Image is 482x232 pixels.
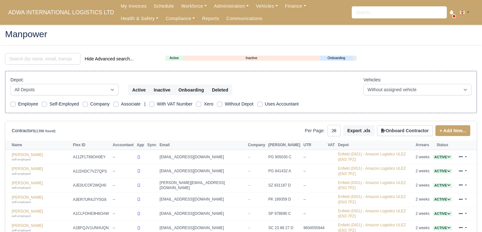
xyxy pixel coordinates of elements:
[111,178,135,193] td: --
[12,229,31,232] small: self-employed
[157,100,192,108] label: With VAT Number
[5,140,71,150] th: Name
[165,55,183,61] a: Active
[338,194,406,204] a: Enfield (DIG1) - Amazon Logistics ULEZ (EN3 7PZ)
[225,100,253,108] label: Without Depot
[111,164,135,178] td: --
[267,140,302,150] th: [PERSON_NAME]
[267,178,302,193] td: SZ 831187 D
[174,85,208,95] button: Onboarding
[71,207,111,221] td: A1CLFOHE9H6OAW
[12,128,55,133] h6: Contractors
[302,193,326,207] td: --
[267,193,302,207] td: PK 189359 D
[248,183,250,188] span: --
[302,207,326,221] td: --
[12,172,31,175] small: self-employed
[223,12,266,25] a: Communications
[0,24,482,45] div: Manpower
[146,140,158,150] th: Sync
[12,158,31,161] small: self-employed
[12,153,70,162] a: [PERSON_NAME] self-employed
[158,178,247,193] td: [PERSON_NAME][EMAIL_ADDRESS][DOMAIN_NAME]
[5,6,117,19] a: ADWA INTERNATIONAL LOGISTICS LTD
[5,30,477,38] h2: Manpower
[162,12,198,25] a: Compliance
[338,166,406,176] a: Enfield (DIG1) - Amazon Logistics ULEZ (EN3 7PZ)
[302,164,326,178] td: --
[343,125,375,136] button: Export .xls
[128,85,150,95] button: Active
[267,164,302,178] td: PG 841432 A
[158,140,247,150] th: Email
[433,183,452,188] a: Active
[338,209,406,219] a: Enfield (DIG1) - Amazon Logistics ULEZ (EN3 7PZ)
[326,140,336,150] th: VAT
[204,100,213,108] label: Xero
[267,207,302,221] td: SP 978690 C
[183,55,320,61] a: Inactive
[363,76,382,84] label: Vehicles:
[435,125,470,136] a: + Add New...
[12,209,70,218] a: [PERSON_NAME] self-employed
[246,140,267,150] th: Company
[10,76,24,84] label: Depot:
[433,211,452,216] span: Active
[90,100,110,108] label: Company
[431,140,454,150] th: Status
[414,150,431,164] td: 2 weeks
[302,150,326,164] td: --
[5,53,80,65] input: Search (by name, email, transporter id) ...
[12,214,31,218] small: self-employed
[117,12,162,25] a: Health & Safety
[71,164,111,178] td: A2J2HDC7VZ7QPS
[12,200,31,204] small: self-employed
[267,150,302,164] td: PG 905030 C
[248,197,250,201] span: --
[111,207,135,221] td: --
[158,207,247,221] td: [EMAIL_ADDRESS][DOMAIN_NAME]
[302,140,326,150] th: UTR
[158,193,247,207] td: [EMAIL_ADDRESS][DOMAIN_NAME]
[71,140,111,150] th: Flex ID
[433,125,470,136] div: + Add New...
[433,197,452,201] a: Active
[71,178,111,193] td: AJE0UCOF2WQH0
[320,55,353,61] a: Onboarding
[305,127,325,134] label: Per Page:
[12,186,31,189] small: self-employed
[111,140,135,150] th: Accountant
[71,150,111,164] td: A11ZFLT89OH0EY
[12,167,70,176] a: [PERSON_NAME] self-employed
[35,129,56,133] small: (1396 found)
[12,195,70,204] a: [PERSON_NAME] self-employed
[337,140,414,150] th: Depot
[433,155,452,159] a: Active
[377,125,433,136] button: Onboard Contractor
[208,85,232,95] button: Deleted
[144,101,145,106] span: |
[433,226,452,230] a: Active
[302,178,326,193] td: --
[433,169,452,173] a: Active
[121,100,141,108] label: Associate
[414,207,431,221] td: 2 weeks
[433,211,452,216] a: Active
[352,6,447,18] input: Search...
[111,193,135,207] td: --
[248,211,250,216] span: --
[414,193,431,207] td: 2 weeks
[49,100,79,108] label: Self-Employed
[71,193,111,207] td: A3ER7UR4J7Y5G8
[12,181,70,190] a: [PERSON_NAME] self-employed
[414,178,431,193] td: 2 weeks
[248,169,250,173] span: --
[338,152,406,162] a: Enfield (DIG1) - Amazon Logistics ULEZ (EN3 7PZ)
[338,181,406,190] a: Enfield (DIG1) - Amazon Logistics ULEZ (EN3 7PZ)
[111,150,135,164] td: --
[150,85,175,95] button: Inactive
